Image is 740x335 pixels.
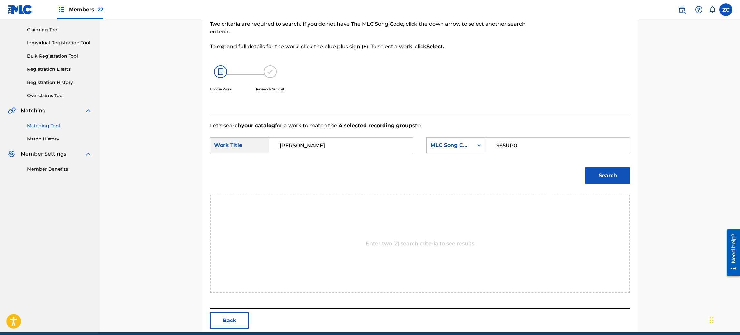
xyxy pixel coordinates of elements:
span: Members [69,6,103,13]
form: Search Form [210,130,630,195]
a: Individual Registration Tool [27,40,92,46]
span: Matching [21,107,46,114]
div: MLC Song Code [431,141,470,149]
a: Bulk Registration Tool [27,53,92,59]
img: Top Rightsholders [57,6,65,14]
img: expand [84,107,92,114]
p: Choose Work [210,87,231,92]
img: 173f8e8b57e69610e344.svg [264,65,277,78]
strong: your catalog [241,122,275,129]
img: help [695,6,703,14]
p: Enter two (2) search criteria to see results [366,240,474,248]
img: Matching [8,107,16,114]
strong: Select. [426,43,444,50]
button: Back [210,312,249,329]
p: To expand full details for the work, click the blue plus sign ( ). To select a work, click [210,43,533,50]
a: Registration Drafts [27,66,92,73]
img: Member Settings [8,150,15,158]
p: Review & Submit [256,87,284,92]
strong: 4 selected recording groups [337,122,415,129]
div: Help [692,3,705,16]
img: search [678,6,686,14]
a: Registration History [27,79,92,86]
p: Two criteria are required to search. If you do not have The MLC Song Code, click the down arrow t... [210,20,533,36]
div: User Menu [719,3,732,16]
iframe: Chat Widget [708,304,740,335]
span: 22 [98,6,103,13]
iframe: Resource Center [722,226,740,278]
div: Notifications [709,6,716,13]
img: MLC Logo [8,5,33,14]
a: Overclaims Tool [27,92,92,99]
strong: + [363,43,366,50]
a: Member Benefits [27,166,92,173]
span: Member Settings [21,150,66,158]
a: Public Search [676,3,688,16]
img: 26af456c4569493f7445.svg [214,65,227,78]
div: Drag [710,311,714,330]
p: Let's search for a work to match the to. [210,122,630,130]
a: Matching Tool [27,122,92,129]
a: Claiming Tool [27,26,92,33]
a: Match History [27,136,92,142]
img: expand [84,150,92,158]
button: Search [585,167,630,184]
